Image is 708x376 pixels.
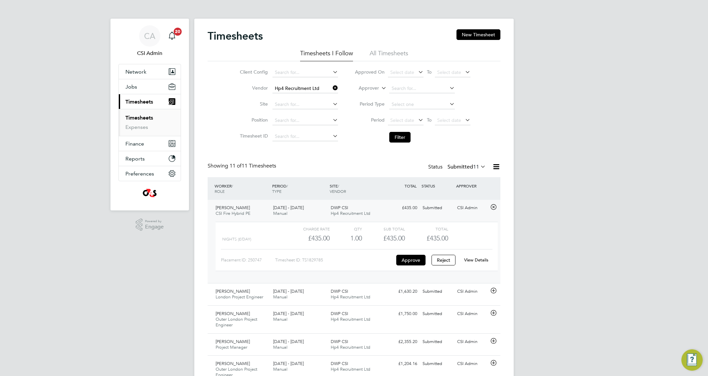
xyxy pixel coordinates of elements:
span: Hp4 Recruitment Ltd [331,366,370,372]
div: WORKER [213,180,270,197]
span: Manual [273,316,287,322]
button: Filter [389,132,411,143]
span: Select date [437,117,461,123]
input: Search for... [272,132,338,141]
span: / [232,183,233,188]
span: [DATE] - [DATE] [273,205,304,210]
label: Period Type [355,101,385,107]
div: SITE [328,180,386,197]
span: DWP CSI [331,205,348,210]
span: Manual [273,366,287,372]
span: VENDOR [330,188,346,194]
span: DWP CSI [331,339,348,344]
span: CA [144,32,155,40]
div: Submitted [420,358,454,369]
button: Preferences [119,166,181,181]
label: Approver [349,85,379,92]
label: Client Config [238,69,268,75]
span: [PERSON_NAME] [216,361,250,366]
li: All Timesheets [370,49,408,61]
div: Total [405,225,448,233]
label: Position [238,117,268,123]
input: Search for... [389,84,455,93]
div: £1,204.16 [385,358,420,369]
span: DWP CSI [331,361,348,366]
span: / [286,183,288,188]
input: Search for... [272,100,338,109]
div: £1,630.20 [385,286,420,297]
span: ROLE [215,188,225,194]
button: Timesheets [119,94,181,109]
button: Jobs [119,79,181,94]
div: Timesheets [119,109,181,136]
span: [DATE] - [DATE] [273,288,304,294]
div: PERIOD [270,180,328,197]
label: Approved On [355,69,385,75]
span: TOTAL [405,183,417,188]
span: CSI Admin [118,49,181,57]
label: Period [355,117,385,123]
span: [PERSON_NAME] [216,339,250,344]
span: [PERSON_NAME] [216,205,250,210]
div: Submitted [420,202,454,213]
div: 1.00 [330,233,362,244]
span: [DATE] - [DATE] [273,339,304,344]
span: 20 [174,28,182,36]
div: APPROVER [454,180,489,192]
span: Network [125,69,146,75]
button: Engage Resource Center [681,349,703,371]
span: Project Manager [216,344,247,350]
span: Select date [437,69,461,75]
a: View Details [464,257,488,263]
a: CACSI Admin [118,25,181,57]
div: Charge rate [287,225,330,233]
span: CSI Fire Hybrid PE [216,210,251,216]
span: Finance [125,141,144,147]
span: 11 [473,164,479,170]
a: Go to home page [118,188,181,198]
button: Reject [432,255,455,265]
span: £435.00 [427,234,448,242]
span: 11 Timesheets [230,163,276,169]
span: Timesheets [125,99,153,105]
div: CSI Admin [454,202,489,213]
button: Network [119,64,181,79]
div: CSI Admin [454,358,489,369]
label: Vendor [238,85,268,91]
span: To [425,116,434,124]
div: £2,355.20 [385,336,420,347]
a: Timesheets [125,115,153,121]
img: g4sssuk-logo-retina.png [141,188,158,198]
nav: Main navigation [110,19,189,210]
span: [DATE] - [DATE] [273,361,304,366]
span: Manual [273,294,287,300]
span: DWP CSI [331,311,348,316]
span: 11 of [230,163,242,169]
span: Select date [390,117,414,123]
div: Placement ID: 250747 [221,255,275,265]
div: £435.00 [385,202,420,213]
div: Status [428,163,487,172]
span: To [425,68,434,76]
div: £1,750.00 [385,308,420,319]
button: New Timesheet [456,29,500,40]
li: Timesheets I Follow [300,49,353,61]
span: Engage [145,224,164,230]
span: [DATE] - [DATE] [273,311,304,316]
div: STATUS [420,180,454,192]
div: QTY [330,225,362,233]
button: Approve [396,255,426,265]
a: Expenses [125,124,148,130]
label: Submitted [447,164,486,170]
span: London Project Engineer [216,294,263,300]
div: Submitted [420,308,454,319]
div: Submitted [420,286,454,297]
span: [PERSON_NAME] [216,311,250,316]
div: Showing [208,163,277,170]
a: 20 [165,25,179,47]
label: Timesheet ID [238,133,268,139]
span: Hp4 Recruitment Ltd [331,294,370,300]
input: Select one [389,100,455,109]
div: CSI Admin [454,286,489,297]
span: / [338,183,339,188]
